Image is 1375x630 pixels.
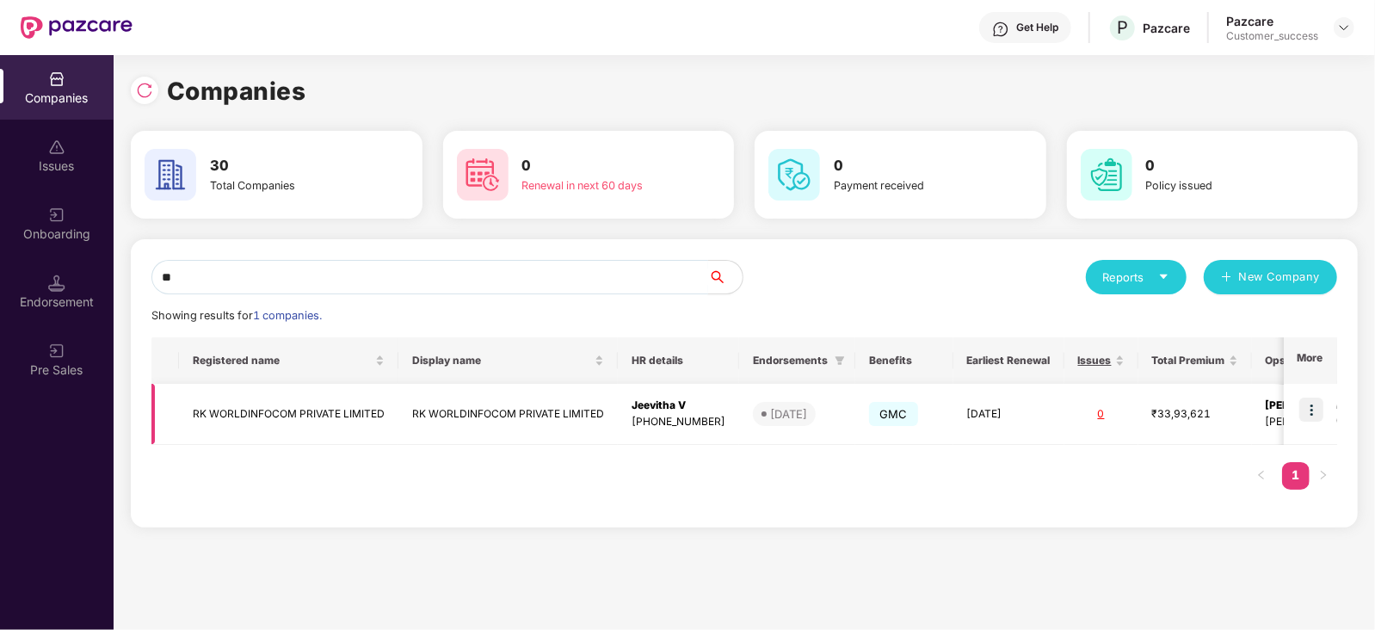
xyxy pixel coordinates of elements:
th: Display name [398,337,618,384]
span: filter [835,355,845,366]
th: More [1284,337,1337,384]
td: [DATE] [953,384,1064,445]
th: HR details [618,337,739,384]
th: Registered name [179,337,398,384]
img: svg+xml;base64,PHN2ZyB3aWR0aD0iMTQuNSIgaGVpZ2h0PSIxNC41IiB2aWV3Qm94PSIwIDAgMTYgMTYiIGZpbGw9Im5vbm... [48,275,65,292]
span: Endorsements [753,354,828,367]
div: Customer_success [1226,29,1318,43]
span: Showing results for [151,309,322,322]
a: 1 [1282,462,1310,488]
div: Pazcare [1143,20,1190,36]
h3: 0 [1146,155,1294,177]
button: left [1248,462,1275,490]
th: Benefits [855,337,953,384]
span: right [1318,470,1329,480]
img: svg+xml;base64,PHN2ZyB4bWxucz0iaHR0cDovL3d3dy53My5vcmcvMjAwMC9zdmciIHdpZHRoPSI2MCIgaGVpZ2h0PSI2MC... [457,149,509,201]
div: Reports [1103,269,1169,286]
button: plusNew Company [1204,260,1337,294]
div: [DATE] [770,405,807,423]
img: svg+xml;base64,PHN2ZyB3aWR0aD0iMjAiIGhlaWdodD0iMjAiIHZpZXdCb3g9IjAgMCAyMCAyMCIgZmlsbD0ibm9uZSIgeG... [48,207,65,224]
img: svg+xml;base64,PHN2ZyBpZD0iRHJvcGRvd24tMzJ4MzIiIHhtbG5zPSJodHRwOi8vd3d3LnczLm9yZy8yMDAwL3N2ZyIgd2... [1337,21,1351,34]
div: ₹33,93,621 [1152,406,1238,423]
span: Total Premium [1152,354,1225,367]
h1: Companies [167,72,306,110]
span: GMC [869,402,918,426]
div: 0 [1078,406,1125,423]
li: 1 [1282,462,1310,490]
th: Earliest Renewal [953,337,1064,384]
div: Renewal in next 60 days [522,177,670,195]
div: Get Help [1016,21,1058,34]
img: svg+xml;base64,PHN2ZyBpZD0iQ29tcGFuaWVzIiB4bWxucz0iaHR0cDovL3d3dy53My5vcmcvMjAwMC9zdmciIHdpZHRoPS... [48,71,65,88]
h3: 30 [210,155,358,177]
div: Policy issued [1146,177,1294,195]
span: Registered name [193,354,372,367]
button: search [707,260,743,294]
th: Total Premium [1138,337,1252,384]
li: Previous Page [1248,462,1275,490]
img: New Pazcare Logo [21,16,133,39]
img: svg+xml;base64,PHN2ZyB4bWxucz0iaHR0cDovL3d3dy53My5vcmcvMjAwMC9zdmciIHdpZHRoPSI2MCIgaGVpZ2h0PSI2MC... [145,149,196,201]
div: [PHONE_NUMBER] [632,414,725,430]
span: P [1117,17,1128,38]
img: svg+xml;base64,PHN2ZyB4bWxucz0iaHR0cDovL3d3dy53My5vcmcvMjAwMC9zdmciIHdpZHRoPSI2MCIgaGVpZ2h0PSI2MC... [1081,149,1132,201]
div: Total Companies [210,177,358,195]
span: 1 companies. [253,309,322,322]
img: icon [1299,398,1323,422]
img: svg+xml;base64,PHN2ZyBpZD0iSXNzdWVzX2Rpc2FibGVkIiB4bWxucz0iaHR0cDovL3d3dy53My5vcmcvMjAwMC9zdmciIH... [48,139,65,156]
div: Pazcare [1226,13,1318,29]
span: Display name [412,354,591,367]
span: Issues [1078,354,1112,367]
div: Payment received [834,177,982,195]
img: svg+xml;base64,PHN2ZyBpZD0iUmVsb2FkLTMyeDMyIiB4bWxucz0iaHR0cDovL3d3dy53My5vcmcvMjAwMC9zdmciIHdpZH... [136,82,153,99]
td: RK WORLDINFOCOM PRIVATE LIMITED [398,384,618,445]
h3: 0 [522,155,670,177]
span: plus [1221,271,1232,285]
li: Next Page [1310,462,1337,490]
span: filter [831,350,848,371]
h3: 0 [834,155,982,177]
span: left [1256,470,1267,480]
th: Issues [1064,337,1138,384]
img: svg+xml;base64,PHN2ZyB4bWxucz0iaHR0cDovL3d3dy53My5vcmcvMjAwMC9zdmciIHdpZHRoPSI2MCIgaGVpZ2h0PSI2MC... [768,149,820,201]
img: svg+xml;base64,PHN2ZyBpZD0iSGVscC0zMngzMiIgeG1sbnM9Imh0dHA6Ly93d3cudzMub3JnLzIwMDAvc3ZnIiB3aWR0aD... [992,21,1009,38]
img: svg+xml;base64,PHN2ZyB3aWR0aD0iMjAiIGhlaWdodD0iMjAiIHZpZXdCb3g9IjAgMCAyMCAyMCIgZmlsbD0ibm9uZSIgeG... [48,343,65,360]
span: search [707,270,743,284]
td: RK WORLDINFOCOM PRIVATE LIMITED [179,384,398,445]
div: Jeevitha V [632,398,725,414]
span: New Company [1239,269,1321,286]
span: caret-down [1158,271,1169,282]
button: right [1310,462,1337,490]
